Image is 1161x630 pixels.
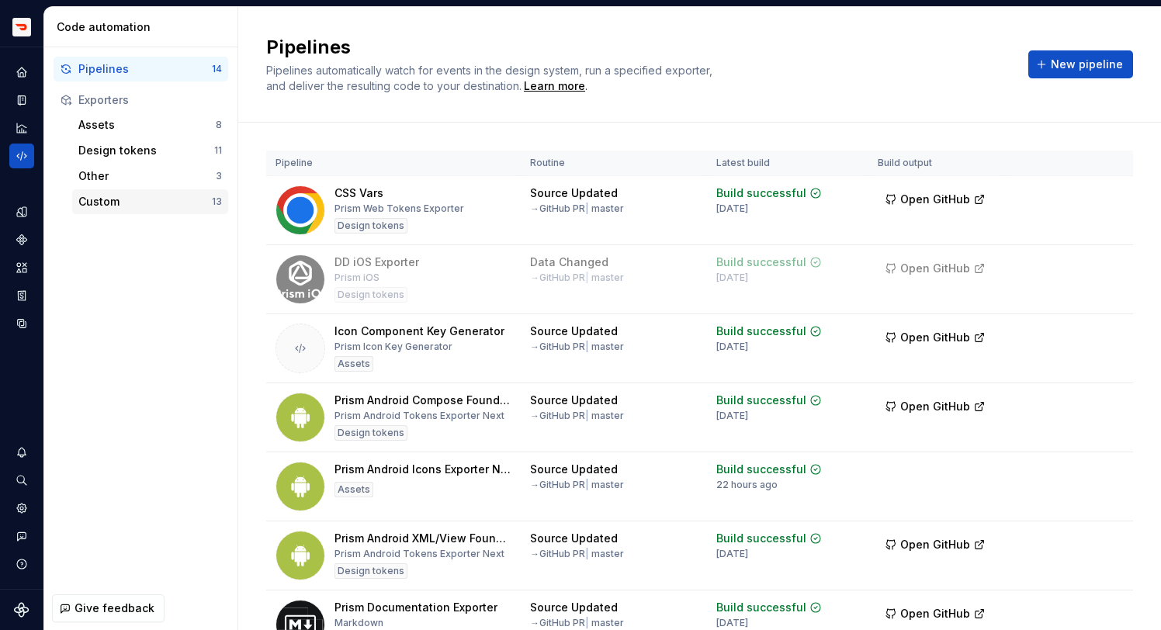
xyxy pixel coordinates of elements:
div: Prism Web Tokens Exporter [334,202,464,215]
div: Prism Android XML/View Foundations [334,531,511,546]
a: Assets [9,255,34,280]
a: Open GitHub [878,609,993,622]
button: Other3 [72,164,228,189]
div: [DATE] [716,410,748,422]
div: Prism Android Tokens Exporter Next [334,410,504,422]
button: Design tokens11 [72,138,228,163]
a: Pipelines14 [54,57,228,81]
div: → GitHub PR master [530,202,624,215]
button: Open GitHub [878,254,993,282]
div: Design tokens [78,143,214,158]
div: Code automation [57,19,231,35]
div: Build successful [716,393,806,408]
svg: Supernova Logo [14,602,29,618]
button: Custom13 [72,189,228,214]
span: New pipeline [1051,57,1123,72]
div: Markdown [334,617,383,629]
div: 11 [214,144,222,157]
div: Other [78,168,216,184]
div: Prism Android Icons Exporter Next [334,462,511,477]
button: Notifications [9,440,34,465]
div: Source Updated [530,393,618,408]
div: Design tokens [334,425,407,441]
div: Build successful [716,600,806,615]
a: Analytics [9,116,34,140]
th: Routine [521,151,707,176]
div: [DATE] [716,548,748,560]
a: Open GitHub [878,540,993,553]
span: | [585,617,589,628]
a: Data sources [9,311,34,336]
div: Pipelines [78,61,212,77]
div: Data Changed [530,254,608,270]
div: → GitHub PR master [530,548,624,560]
div: Learn more [524,78,585,94]
div: Design tokens [334,287,407,303]
button: New pipeline [1028,50,1133,78]
div: Icon Component Key Generator [334,324,504,339]
div: → GitHub PR master [530,617,624,629]
div: Build successful [716,531,806,546]
button: Open GitHub [878,324,993,351]
span: . [522,81,587,92]
th: Latest build [707,151,868,176]
div: Source Updated [530,185,618,201]
span: Pipelines automatically watch for events in the design system, run a specified exporter, and deli... [266,64,716,92]
div: Custom [78,194,212,209]
div: → GitHub PR master [530,272,624,284]
button: Open GitHub [878,531,993,559]
h2: Pipelines [266,35,1010,60]
div: 8 [216,119,222,131]
a: Open GitHub [878,195,993,208]
a: Home [9,60,34,85]
div: DD iOS Exporter [334,254,419,270]
span: Open GitHub [900,399,970,414]
span: | [585,272,589,283]
div: Prism Android Compose Foundations [334,393,511,408]
div: Prism Android Tokens Exporter Next [334,548,504,560]
button: Contact support [9,524,34,549]
div: Assets [334,356,373,372]
div: Settings [9,496,34,521]
span: | [585,479,589,490]
div: Prism iOS [334,272,379,284]
span: Open GitHub [900,537,970,552]
div: Prism Documentation Exporter [334,600,497,615]
div: Build successful [716,324,806,339]
div: Prism Icon Key Generator [334,341,452,353]
div: Build successful [716,185,806,201]
div: [DATE] [716,341,748,353]
button: Open GitHub [878,600,993,628]
span: | [585,548,589,559]
a: Open GitHub [878,402,993,415]
span: | [585,341,589,352]
div: Build successful [716,462,806,477]
button: Search ⌘K [9,468,34,493]
button: Open GitHub [878,185,993,213]
div: CSS Vars [334,185,383,201]
a: Open GitHub [878,333,993,346]
button: Give feedback [52,594,165,622]
a: Code automation [9,144,34,168]
div: → GitHub PR master [530,479,624,491]
div: [DATE] [716,272,748,284]
div: Exporters [78,92,222,108]
div: Build successful [716,254,806,270]
span: Open GitHub [900,192,970,207]
span: Open GitHub [900,330,970,345]
div: Design tokens [334,218,407,234]
span: | [585,410,589,421]
a: Components [9,227,34,252]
